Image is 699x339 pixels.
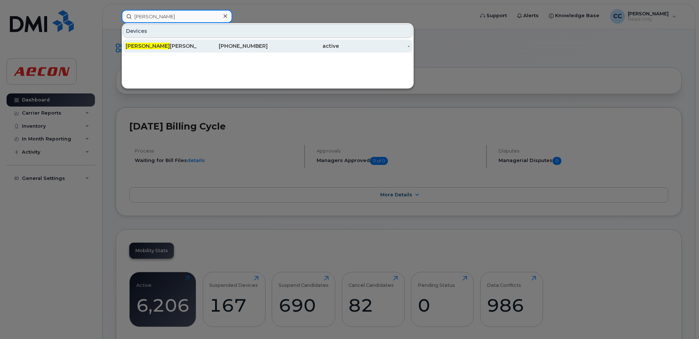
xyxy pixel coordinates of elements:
[197,42,268,50] div: [PHONE_NUMBER]
[126,42,197,50] div: [PERSON_NAME]
[268,42,339,50] div: active
[123,39,413,53] a: [PERSON_NAME][PERSON_NAME][PHONE_NUMBER]active-
[126,43,170,49] span: [PERSON_NAME]
[123,24,413,38] div: Devices
[339,42,410,50] div: -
